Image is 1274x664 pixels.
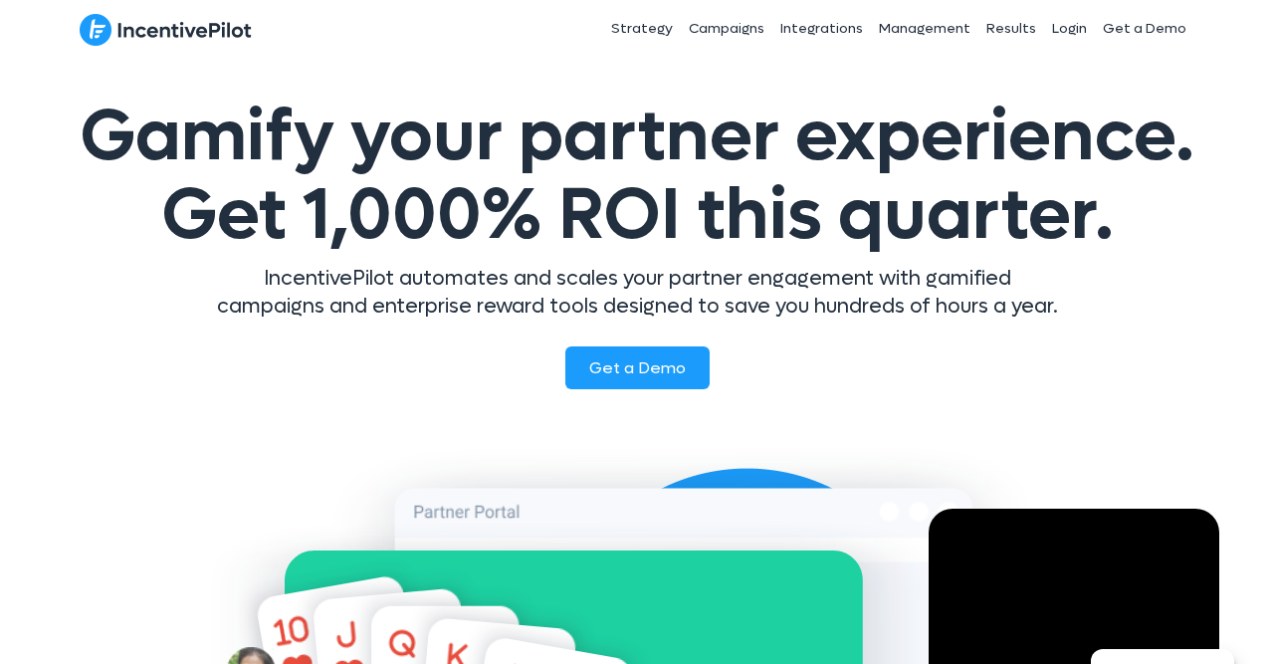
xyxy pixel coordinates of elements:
[1044,4,1095,54] a: Login
[871,4,978,54] a: Management
[681,4,772,54] a: Campaigns
[772,4,871,54] a: Integrations
[466,4,1194,54] nav: Header Menu
[565,346,710,389] a: Get a Demo
[80,13,252,47] img: IncentivePilot
[1095,4,1194,54] a: Get a Demo
[603,4,681,54] a: Strategy
[978,4,1044,54] a: Results
[80,90,1194,262] span: Gamify your partner experience.
[214,265,1060,321] p: IncentivePilot automates and scales your partner engagement with gamified campaigns and enterpris...
[161,168,1114,262] span: Get 1,000% ROI this quarter.
[589,357,686,378] span: Get a Demo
